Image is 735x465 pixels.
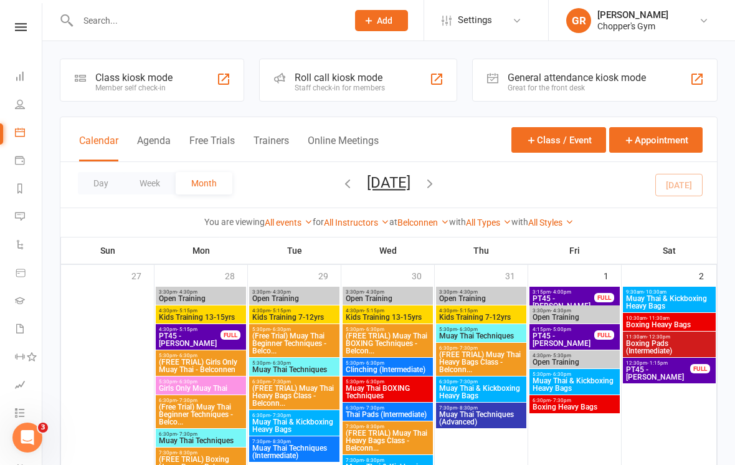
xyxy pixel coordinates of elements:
span: - 4:30pm [457,289,478,295]
span: - 5:15pm [364,308,384,314]
span: 6:30pm [439,345,524,351]
span: - 10:30am [643,289,666,295]
button: Week [124,172,176,194]
span: 7:30pm [252,439,337,444]
span: 6:30pm [252,413,337,418]
span: PT45 - [PERSON_NAME] [158,332,221,347]
span: 12:30pm [625,360,691,366]
button: Online Meetings [308,135,379,161]
span: 5:30pm [345,360,430,366]
th: Thu [435,237,528,264]
span: - 11:30am [647,315,670,321]
span: 4:30pm [158,308,244,314]
span: (FREE TRIAL) Muay Thai Heavy Bags Class - Belconn... [252,385,337,407]
a: All events [265,218,313,228]
div: FULL [594,330,614,340]
span: 4:30pm [158,327,221,332]
div: FULL [690,364,710,373]
span: PT45 - [PERSON_NAME] [532,332,595,347]
a: Payments [15,148,43,176]
span: Muay Thai & Kickboxing Heavy Bags [532,377,617,392]
span: - 7:30pm [177,431,197,437]
span: 4:30pm [252,308,337,314]
span: (FREE TRIAL) Muay Thai Heavy Bags Class - Belconn... [345,429,430,452]
div: Great for the front desk [508,84,646,92]
div: Chopper's Gym [597,21,668,32]
th: Mon [154,237,248,264]
span: Kids Training 13-15yrs [345,314,430,321]
span: Settings [458,6,492,34]
span: - 6:30pm [364,379,384,385]
span: Muay Thai Techniques (Intermediate) [252,444,337,459]
span: Boxing Pads (Intermediate) [625,340,713,355]
div: Staff check-in for members [295,84,385,92]
span: Muay Thai Techniques [252,366,337,373]
div: Member self check-in [95,84,173,92]
span: Muay Thai Techniques (Advanced) [439,411,524,426]
span: 6:30pm [158,431,244,437]
span: - 5:15pm [270,308,291,314]
span: Open Training [439,295,524,302]
th: Sun [61,237,154,264]
span: 7:30pm [158,450,244,456]
span: (FREE TRIAL) Muay Thai Heavy Bags Class - Belconn... [439,351,524,373]
span: Muay Thai & Kickboxing Heavy Bags [625,295,713,310]
div: General attendance kiosk mode [508,72,646,84]
span: 6:30pm [158,398,244,403]
span: - 1:15pm [647,360,668,366]
span: Girls Only Muay Thai [158,385,244,392]
button: Class / Event [511,127,606,153]
span: Thai Pads (Intermediate) [345,411,430,418]
div: 28 [225,265,247,285]
span: 7:30pm [439,405,524,411]
span: Kids Training 13-15yrs [158,314,244,321]
span: Muay Thai Techniques [439,332,524,340]
button: Appointment [609,127,703,153]
a: People [15,92,43,120]
span: 6:30pm [345,405,430,411]
span: PT45 - [PERSON_NAME] [532,295,595,310]
strong: You are viewing [204,217,265,227]
a: All Types [466,218,511,228]
input: Search... [74,12,339,29]
span: 7:30pm [345,424,430,429]
span: 3:15pm [532,289,595,295]
span: - 6:30pm [457,327,478,332]
button: Add [355,10,408,31]
span: Muay Thai Techniques [158,437,244,444]
span: Add [377,16,392,26]
span: - 7:30pm [551,398,571,403]
span: 4:30pm [345,308,430,314]
div: 30 [412,265,434,285]
a: Reports [15,176,43,204]
span: 6:30pm [532,398,617,403]
span: - 4:30pm [364,289,384,295]
span: - 6:30pm [551,372,571,377]
span: - 8:30pm [457,405,478,411]
span: (Free Trial) Muay Thai Beginner Techniques - Belco... [158,403,244,426]
span: 3:30pm [252,289,337,295]
span: 3 [38,423,48,433]
a: Calendar [15,120,43,148]
span: 4:30pm [439,308,524,314]
span: 5:30pm [252,360,337,366]
span: 10:30am [625,315,713,321]
span: 6:30pm [252,379,337,385]
span: 5:30pm [158,353,244,358]
span: - 6:30pm [364,327,384,332]
iframe: Intercom live chat [12,423,42,453]
div: 1 [604,265,621,285]
span: - 7:30pm [457,345,478,351]
div: [PERSON_NAME] [597,9,668,21]
a: Assessments [15,372,43,400]
span: - 6:30pm [270,327,291,332]
span: - 4:00pm [551,289,571,295]
th: Wed [341,237,435,264]
span: (FREE TRIAL) Girls Only Muay Thai - Belconnen [158,358,244,373]
span: 3:30pm [532,308,617,314]
span: - 8:30pm [364,424,384,429]
button: [DATE] [367,174,410,191]
span: - 7:30pm [364,405,384,411]
span: 5:30pm [158,379,244,385]
span: 9:30am [625,289,713,295]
